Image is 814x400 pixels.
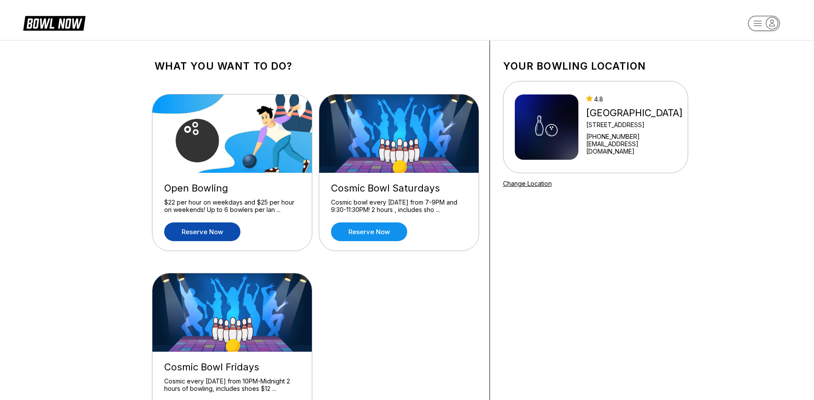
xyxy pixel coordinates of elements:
h1: Your bowling location [503,60,688,72]
div: [GEOGRAPHIC_DATA] [586,107,684,119]
div: $22 per hour on weekdays and $25 per hour on weekends! Up to 6 bowlers per lan ... [164,198,300,214]
div: Cosmic Bowl Saturdays [331,182,467,194]
a: [EMAIL_ADDRESS][DOMAIN_NAME] [586,140,684,155]
div: Cosmic bowl every [DATE] from 7-9PM and 9:30-11:30PM! 2 hours , includes sho ... [331,198,467,214]
h1: What you want to do? [155,60,476,72]
div: Open Bowling [164,182,300,194]
img: Open Bowling [152,94,313,173]
div: Cosmic every [DATE] from 10PM-Midnight 2 hours of bowling, includes shoes $12 ... [164,377,300,393]
img: Cosmic Bowl Saturdays [319,94,480,173]
a: Reserve now [331,222,407,241]
img: Cosmic Bowl Fridays [152,273,313,352]
div: [PHONE_NUMBER] [586,133,684,140]
div: 4.8 [586,95,684,103]
img: Midway Berkeley Springs [515,94,578,160]
a: Reserve now [164,222,240,241]
div: Cosmic Bowl Fridays [164,361,300,373]
a: Change Location [503,180,552,187]
div: [STREET_ADDRESS] [586,121,684,128]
